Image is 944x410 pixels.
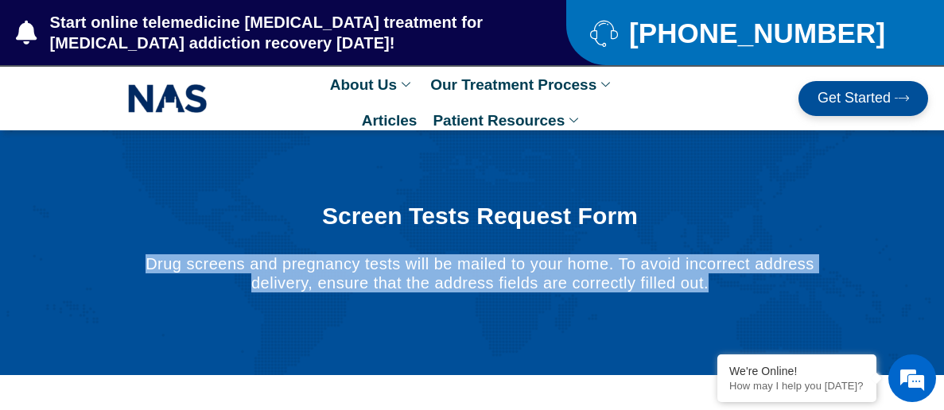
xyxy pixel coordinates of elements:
[590,19,904,47] a: [PHONE_NUMBER]
[126,202,833,230] h1: Screen Tests Request Form
[17,82,41,106] div: Navigation go back
[322,67,422,102] a: About Us
[729,380,864,392] p: How may I help you today?
[818,91,891,106] span: Get Started
[422,67,622,102] a: Our Treatment Process
[729,365,864,377] div: We're Online!
[128,80,208,117] img: NAS_email_signature-removebg-preview.png
[798,81,928,116] a: Get Started
[107,83,291,104] div: Chat with us now
[46,12,503,53] span: Start online telemedicine [MEDICAL_DATA] treatment for [MEDICAL_DATA] addiction recovery [DATE]!
[354,102,425,138] a: Articles
[8,256,303,311] textarea: Type your message and hit 'Enter'
[625,23,885,43] span: [PHONE_NUMBER]
[92,111,219,272] span: We're online!
[16,12,503,53] a: Start online telemedicine [MEDICAL_DATA] treatment for [MEDICAL_DATA] addiction recovery [DATE]!
[126,254,833,292] p: Drug screens and pregnancy tests will be mailed to your home. To avoid incorrect address delivery...
[425,102,590,138] a: Patient Resources
[261,8,299,46] div: Minimize live chat window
